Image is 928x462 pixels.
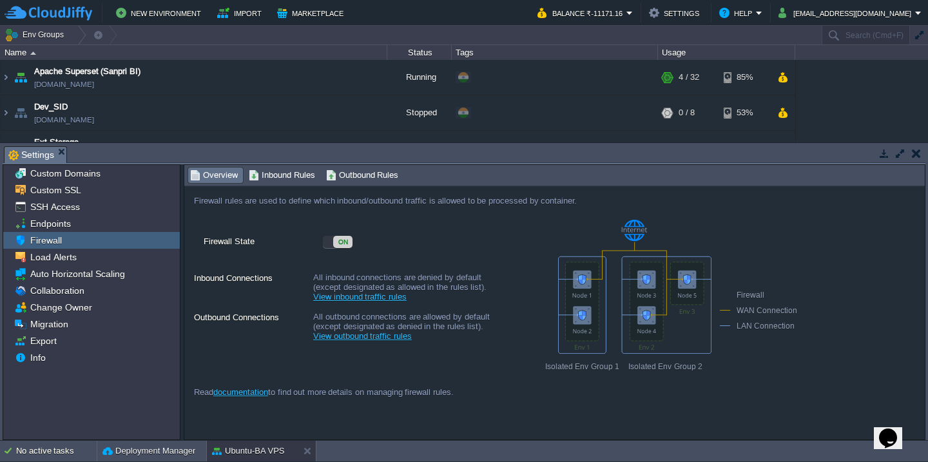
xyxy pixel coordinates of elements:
[28,268,127,280] a: Auto Horizontal Scaling
[526,362,619,371] span: Isolated Env Group 1
[190,168,238,182] span: Overview
[184,186,800,215] div: Firewall rules are used to define which inbound/outbound traffic is allowed to be processed by co...
[249,168,315,182] span: Inbound Rules
[28,302,94,313] a: Change Owner
[387,95,452,130] div: Stopped
[679,60,699,95] div: 4 / 32
[12,95,30,130] img: AMDAwAAAACH5BAEAAAAALAAAAAABAAEAAAICRAEAOw==
[778,5,915,21] button: [EMAIL_ADDRESS][DOMAIN_NAME]
[679,95,695,130] div: 0 / 8
[719,5,756,21] button: Help
[619,362,702,371] span: Isolated Env Group 2
[102,445,195,457] button: Deployment Manager
[659,45,795,60] div: Usage
[1,95,11,130] img: AMDAwAAAACH5BAEAAAAALAAAAAABAAEAAAICRAEAOw==
[679,131,704,166] div: 28 / 32
[724,60,766,95] div: 85%
[28,201,82,213] a: SSH Access
[452,45,657,60] div: Tags
[28,318,70,330] a: Migration
[116,5,205,21] button: New Environment
[16,441,97,461] div: No active tasks
[720,303,814,319] div: WAN Connection
[217,5,266,21] button: Import
[720,288,814,303] div: Firewall
[277,5,347,21] button: Marketplace
[194,271,312,296] label: Inbound Connections
[204,235,322,259] label: Firewall State
[12,60,30,95] img: AMDAwAAAACH5BAEAAAAALAAAAAABAAEAAAICRAEAOw==
[30,52,36,55] img: AMDAwAAAACH5BAEAAAAALAAAAAABAAEAAAICRAEAOw==
[388,45,451,60] div: Status
[8,147,54,163] span: Settings
[1,60,11,95] img: AMDAwAAAACH5BAEAAAAALAAAAAABAAEAAAICRAEAOw==
[1,131,11,166] img: AMDAwAAAACH5BAEAAAAALAAAAAABAAEAAAICRAEAOw==
[34,136,79,149] a: Ext Storage
[720,319,814,334] div: LAN Connection
[313,311,507,347] div: All outbound connections are allowed by default (except designated as denied in the rules list).
[724,131,766,166] div: 60%
[1,45,387,60] div: Name
[387,131,452,166] div: Running
[34,78,94,91] a: [DOMAIN_NAME]
[28,168,102,179] a: Custom Domains
[34,101,68,113] a: Dev_SID
[194,311,312,335] label: Outbound Connections
[34,65,140,78] a: Apache Superset (Sanpri BI)
[28,285,86,296] a: Collaboration
[212,445,285,457] button: Ubuntu-BA VPS
[184,374,800,410] div: Read to find out more details on managing firewall rules.
[326,168,399,182] span: Outbound Rules
[724,95,766,130] div: 53%
[5,5,92,21] img: CloudJiffy
[28,251,79,263] a: Load Alerts
[313,292,407,302] a: View inbound traffic rules
[387,60,452,95] div: Running
[333,236,353,248] div: ON
[649,5,703,21] button: Settings
[28,235,64,246] a: Firewall
[313,331,412,341] a: View outbound traffic rules
[537,5,626,21] button: Balance ₹-11171.16
[5,26,68,44] button: Env Groups
[28,335,59,347] a: Export
[28,352,48,363] a: Info
[34,113,94,126] a: [DOMAIN_NAME]
[874,410,915,449] iframe: chat widget
[313,271,507,308] div: All inbound connections are denied by default (except designated as allowed in the rules list).
[12,131,30,166] img: AMDAwAAAACH5BAEAAAAALAAAAAABAAEAAAICRAEAOw==
[28,218,73,229] a: Endpoints
[213,387,268,397] a: documentation
[28,184,83,196] a: Custom SSL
